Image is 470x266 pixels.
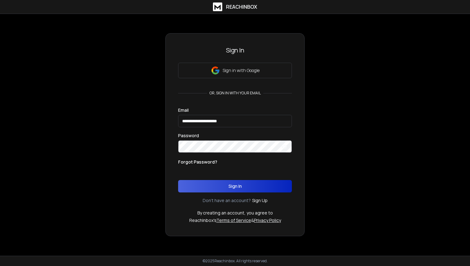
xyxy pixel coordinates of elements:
p: By creating an account, you agree to [197,210,273,216]
a: Terms of Service [216,217,251,223]
h3: Sign In [178,46,292,55]
label: Email [178,108,189,112]
p: Don't have an account? [203,197,251,204]
p: ReachInbox's & [189,217,281,223]
button: Sign in with Google [178,63,292,78]
a: ReachInbox [213,2,257,11]
h1: ReachInbox [226,3,257,11]
a: Sign Up [252,197,268,204]
p: or, sign in with your email [207,91,263,96]
label: Password [178,133,199,138]
button: Sign In [178,180,292,192]
p: Forgot Password? [178,159,217,165]
img: logo [213,2,222,11]
a: Privacy Policy [254,217,281,223]
p: © 2025 Reachinbox. All rights reserved. [203,259,268,264]
p: Sign in with Google [223,67,260,74]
